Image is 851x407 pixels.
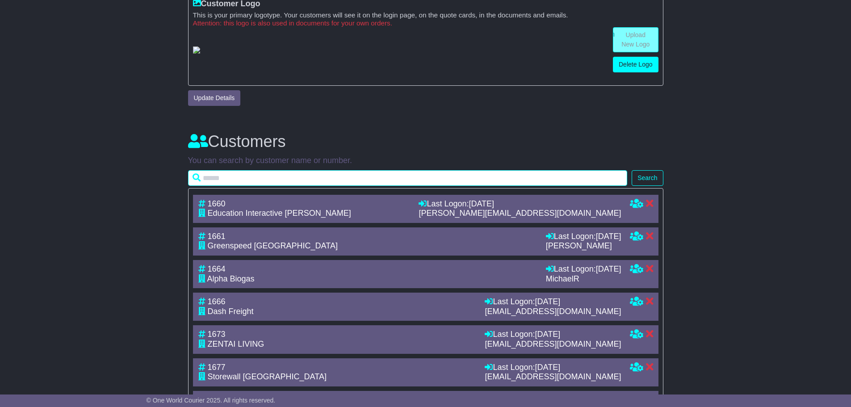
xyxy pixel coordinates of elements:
[208,232,226,241] span: 1661
[193,46,200,54] img: GetCustomerLogo
[208,372,327,381] span: Storewall [GEOGRAPHIC_DATA]
[147,397,276,404] span: © One World Courier 2025. All rights reserved.
[596,264,621,273] span: [DATE]
[535,330,560,339] span: [DATE]
[546,264,621,274] div: Last Logon:
[188,156,663,166] p: You can search by customer name or number.
[485,363,621,373] div: Last Logon:
[613,57,658,72] a: Delete Logo
[596,232,621,241] span: [DATE]
[546,274,621,284] div: MichaelR
[208,363,226,372] span: 1677
[208,264,226,273] span: 1664
[208,340,264,348] span: ZENTAI LIVING
[546,232,621,242] div: Last Logon:
[419,209,621,218] div: [PERSON_NAME][EMAIL_ADDRESS][DOMAIN_NAME]
[208,297,226,306] span: 1666
[208,241,338,250] span: Greenspeed [GEOGRAPHIC_DATA]
[535,363,560,372] span: [DATE]
[485,372,621,382] div: [EMAIL_ADDRESS][DOMAIN_NAME]
[419,199,621,209] div: Last Logon:
[485,330,621,340] div: Last Logon:
[208,330,226,339] span: 1673
[469,199,494,208] span: [DATE]
[193,11,658,19] small: This is your primary logotype. Your customers will see it on the login page, on the quote cards, ...
[207,274,255,283] span: Alpha Biogas
[485,307,621,317] div: [EMAIL_ADDRESS][DOMAIN_NAME]
[535,297,560,306] span: [DATE]
[188,133,663,151] h3: Customers
[188,90,241,106] button: Update Details
[632,170,663,186] button: Search
[193,19,658,27] small: Attention: this logo is also used in documents for your own orders.
[208,307,254,316] span: Dash Freight
[546,241,621,251] div: [PERSON_NAME]
[485,340,621,349] div: [EMAIL_ADDRESS][DOMAIN_NAME]
[208,209,351,218] span: Education Interactive [PERSON_NAME]
[613,27,658,52] a: Upload New Logo
[208,199,226,208] span: 1660
[485,297,621,307] div: Last Logon:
